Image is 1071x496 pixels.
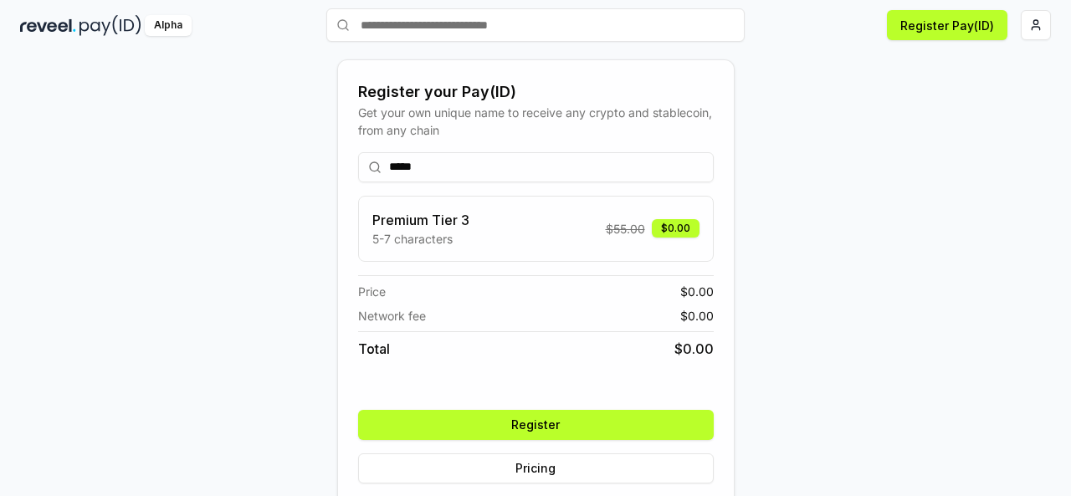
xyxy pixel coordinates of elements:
span: $ 0.00 [680,307,714,325]
p: 5-7 characters [372,230,469,248]
button: Register [358,410,714,440]
img: reveel_dark [20,15,76,36]
span: $ 0.00 [674,339,714,359]
span: $ 0.00 [680,283,714,300]
h3: Premium Tier 3 [372,210,469,230]
span: Network fee [358,307,426,325]
div: Alpha [145,15,192,36]
div: Register your Pay(ID) [358,80,714,104]
button: Pricing [358,453,714,483]
div: $0.00 [652,219,699,238]
span: Total [358,339,390,359]
span: Price [358,283,386,300]
span: $ 55.00 [606,220,645,238]
img: pay_id [79,15,141,36]
div: Get your own unique name to receive any crypto and stablecoin, from any chain [358,104,714,139]
button: Register Pay(ID) [887,10,1007,40]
